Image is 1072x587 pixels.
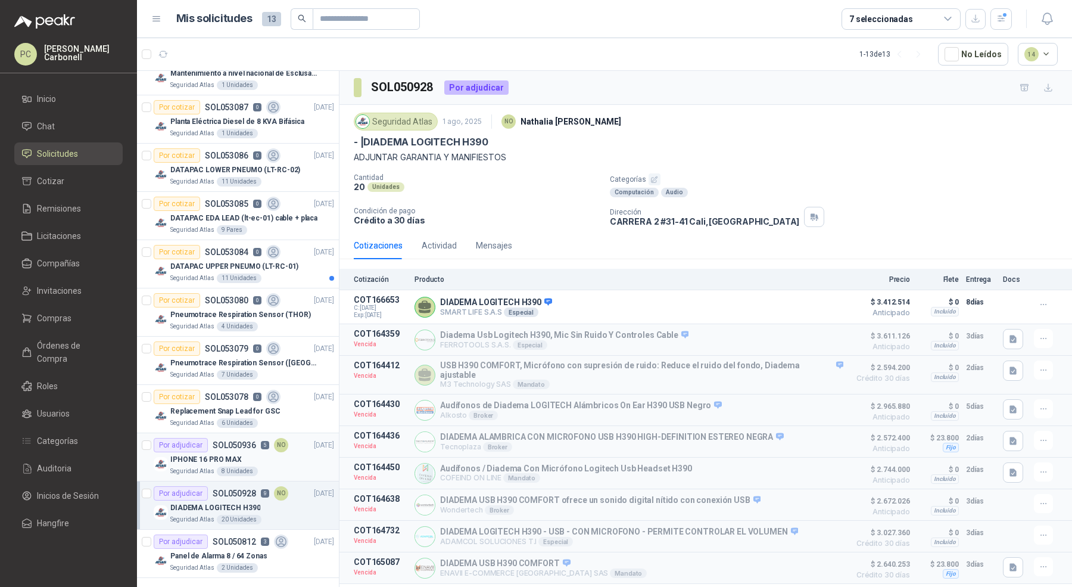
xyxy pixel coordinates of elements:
span: $ 2.744.000 [850,462,910,477]
p: 0 [253,103,261,111]
p: [DATE] [314,295,334,306]
span: Chat [37,120,55,133]
span: Compras [37,312,71,325]
div: PC [14,43,37,66]
span: Auditoria [37,462,71,475]
p: [DATE] [314,247,334,258]
div: Mandato [513,380,550,389]
div: Incluido [931,372,959,382]
div: Seguridad Atlas [354,113,438,131]
p: $ 0 [917,526,959,540]
div: Especial [513,340,547,350]
p: DATAPAC LOWER PNEUMO (LT-RC-02) [170,164,300,176]
p: $ 0 [917,361,959,375]
div: Unidades [367,182,404,192]
p: SOL053086 [205,151,248,160]
span: Anticipado [850,343,910,350]
p: COT164732 [354,526,407,535]
img: Company Logo [154,167,168,182]
span: Licitaciones [37,229,81,243]
div: Broker [485,505,514,515]
p: $ 23.800 [917,557,959,572]
span: C: [DATE] [354,305,407,312]
a: Inicio [14,88,123,110]
div: Especial [504,308,538,317]
p: Docs [1003,275,1027,284]
div: Mensajes [476,239,512,252]
p: Diadema Usb Logitech H390, Mic Sin Ruido Y Controles Cable [440,330,688,341]
a: Remisiones [14,197,123,220]
p: Crédito a 30 días [354,215,600,225]
div: Broker [469,411,498,420]
div: Por cotizar [154,100,200,114]
img: Company Logo [415,558,435,578]
p: Pneumotrace Respiration Sensor ([GEOGRAPHIC_DATA]) [170,358,319,369]
div: Incluido [931,341,959,350]
p: Vencida [354,504,407,515]
p: Seguridad Atlas [170,370,214,380]
span: Inicio [37,92,56,105]
span: Inicios de Sesión [37,489,99,502]
p: Seguridad Atlas [170,177,214,187]
p: Vencida [354,535,407,547]
p: SOL053087 [205,103,248,111]
p: Condición de pago [354,207,600,215]
span: Anticipado [850,414,910,421]
span: $ 2.594.200 [850,361,910,375]
span: Crédito 30 días [850,375,910,382]
p: Replacement Snap Lead for GSC [170,406,281,417]
a: Por cotizarSOL0530870[DATE] Company LogoPlanta Eléctrica Diesel de 8 KVA BifásicaSeguridad Atlas1... [137,95,339,144]
img: Company Logo [154,361,168,375]
span: Anticipado [850,309,910,316]
div: 1 Unidades [217,129,258,138]
img: Company Logo [415,495,435,515]
p: 0 [253,200,261,208]
p: Categorías [610,173,1067,185]
img: Company Logo [154,554,168,568]
div: 7 Unidades [217,370,258,380]
p: Nathalia [PERSON_NAME] [521,115,621,128]
p: 20 [354,182,365,192]
p: IPHONE 16 PRO MAX [170,454,242,465]
h1: Mis solicitudes [176,10,253,27]
p: SMART LIFE S.A.S [440,308,552,317]
span: Anticipado [850,477,910,484]
a: Usuarios [14,402,123,425]
p: Precio [850,275,910,284]
div: Por cotizar [154,148,200,163]
p: COT164430 [354,399,407,409]
p: DATAPAC EDA LEAD (lt-ec-01) cable + placa [170,213,317,224]
p: Seguridad Atlas [170,225,214,235]
a: Invitaciones [14,279,123,302]
div: Incluido [931,506,959,515]
div: Incluido [931,538,959,547]
img: Company Logo [154,312,168,327]
button: No Leídos [938,43,1008,66]
p: Vencida [354,370,407,382]
a: Roles [14,375,123,397]
p: SOL053084 [205,248,248,256]
div: Por adjudicar [154,535,208,549]
p: CARRERA 2 #31-41 Cali , [GEOGRAPHIC_DATA] [610,216,800,226]
p: [DATE] [314,150,334,161]
span: Roles [37,380,58,393]
div: 8 Unidades [217,467,258,476]
p: 2 días [966,462,996,477]
p: [DATE] [314,392,334,403]
p: DIADEMA ALAMBRICA CON MICROFONO USB H390 HIGH-DEFINITION ESTEREO NEGRA [440,432,784,443]
span: Solicitudes [37,147,78,160]
p: DIADEMA LOGITECH H390 - USB - CON MICROFONO - PERMITE CONTROLAR EL VOLUMEN [440,527,798,538]
span: $ 3.027.360 [850,526,910,540]
a: Por cotizarSOL0530780[DATE] Company LogoReplacement Snap Lead for GSCSeguridad Atlas6 Unidades [137,385,339,433]
a: Hangfire [14,512,123,535]
p: [DATE] [314,536,334,548]
p: 2 días [966,361,996,375]
p: Alkosto [440,411,722,420]
a: Por adjudicarSOL0508123[DATE] Company LogoPanel de Alarma 8 / 64 ZonasSeguridad Atlas2 Unidades [137,530,339,578]
a: Por cotizarSOL0530790[DATE] Company LogoPneumotrace Respiration Sensor ([GEOGRAPHIC_DATA])Segurid... [137,337,339,385]
div: 1 Unidades [217,80,258,90]
p: DATAPAC UPPER PNEUMO (LT-RC-01) [170,261,298,272]
span: Exp: [DATE] [354,312,407,319]
p: ADAMCOL SOLUCIONES T.I [440,537,798,546]
p: SOL053080 [205,296,248,305]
